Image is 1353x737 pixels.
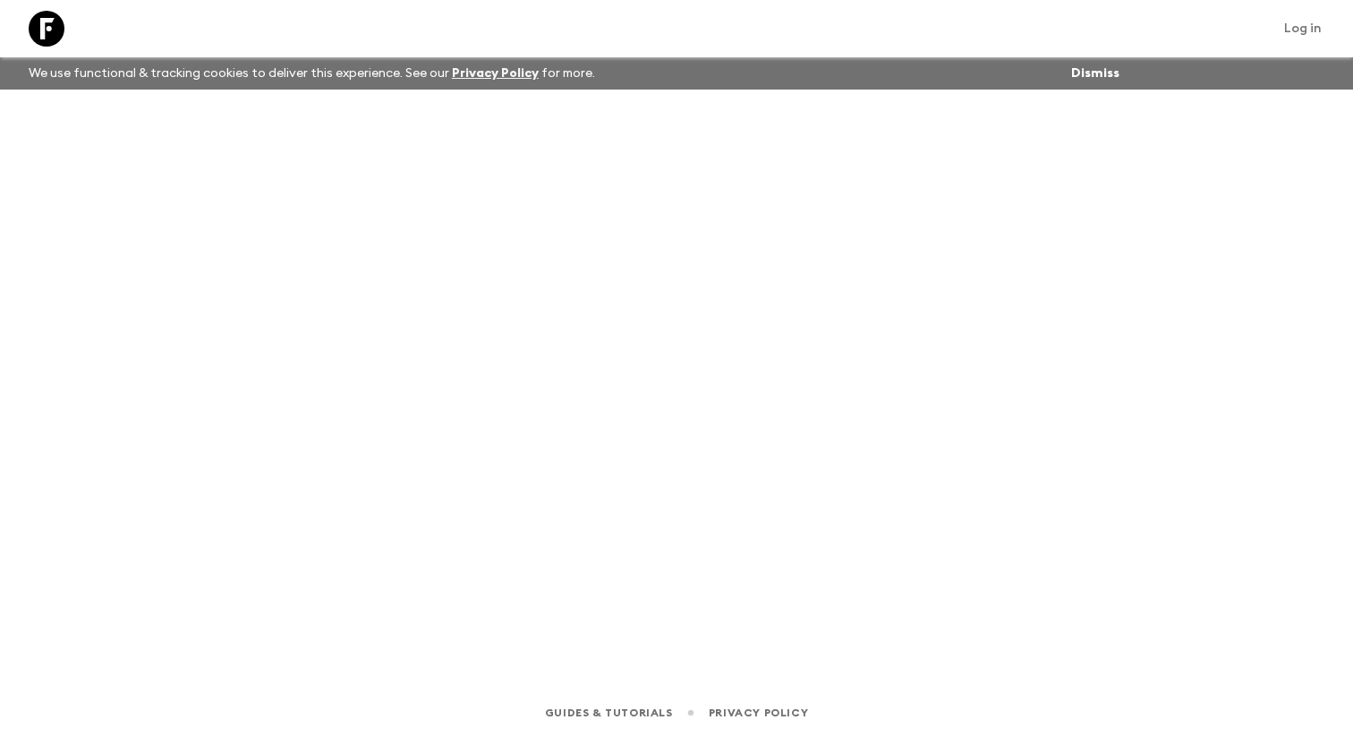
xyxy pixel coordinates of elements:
button: Dismiss [1067,61,1124,86]
a: Privacy Policy [452,67,539,80]
p: We use functional & tracking cookies to deliver this experience. See our for more. [21,57,602,90]
a: Guides & Tutorials [545,703,673,723]
a: Privacy Policy [709,703,808,723]
a: Log in [1274,16,1332,41]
